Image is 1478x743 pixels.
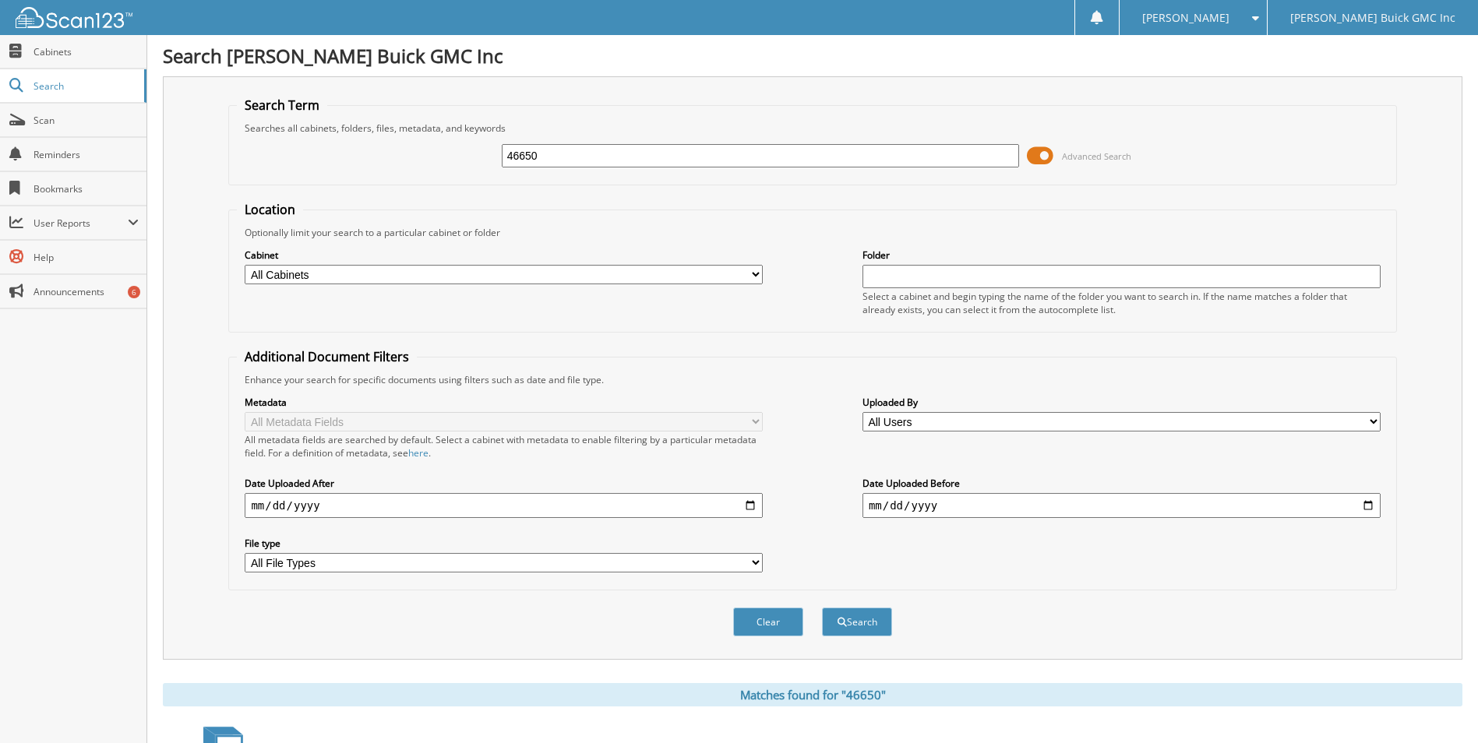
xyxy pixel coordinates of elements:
div: Select a cabinet and begin typing the name of the folder you want to search in. If the name match... [862,290,1381,316]
span: Reminders [34,148,139,161]
span: Announcements [34,285,139,298]
legend: Location [237,201,303,218]
label: Metadata [245,396,763,409]
label: File type [245,537,763,550]
span: Advanced Search [1062,150,1131,162]
input: start [245,493,763,518]
span: Search [34,79,136,93]
h1: Search [PERSON_NAME] Buick GMC Inc [163,43,1462,69]
div: All metadata fields are searched by default. Select a cabinet with metadata to enable filtering b... [245,433,763,460]
div: Searches all cabinets, folders, files, metadata, and keywords [237,121,1388,135]
div: Enhance your search for specific documents using filters such as date and file type. [237,373,1388,386]
span: Cabinets [34,45,139,58]
span: [PERSON_NAME] Buick GMC Inc [1290,13,1455,23]
legend: Additional Document Filters [237,348,417,365]
label: Uploaded By [862,396,1381,409]
span: Scan [34,114,139,127]
span: Bookmarks [34,182,139,195]
a: here [408,446,429,460]
button: Search [822,607,892,636]
span: [PERSON_NAME] [1142,13,1229,23]
label: Date Uploaded Before [862,477,1381,490]
div: Matches found for "46650" [163,683,1462,706]
div: 6 [128,286,140,298]
legend: Search Term [237,97,327,114]
img: scan123-logo-white.svg [16,7,132,28]
input: end [862,493,1381,518]
label: Date Uploaded After [245,477,763,490]
button: Clear [733,607,803,636]
span: User Reports [34,217,128,230]
label: Cabinet [245,248,763,262]
span: Help [34,251,139,264]
label: Folder [862,248,1381,262]
div: Optionally limit your search to a particular cabinet or folder [237,226,1388,239]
